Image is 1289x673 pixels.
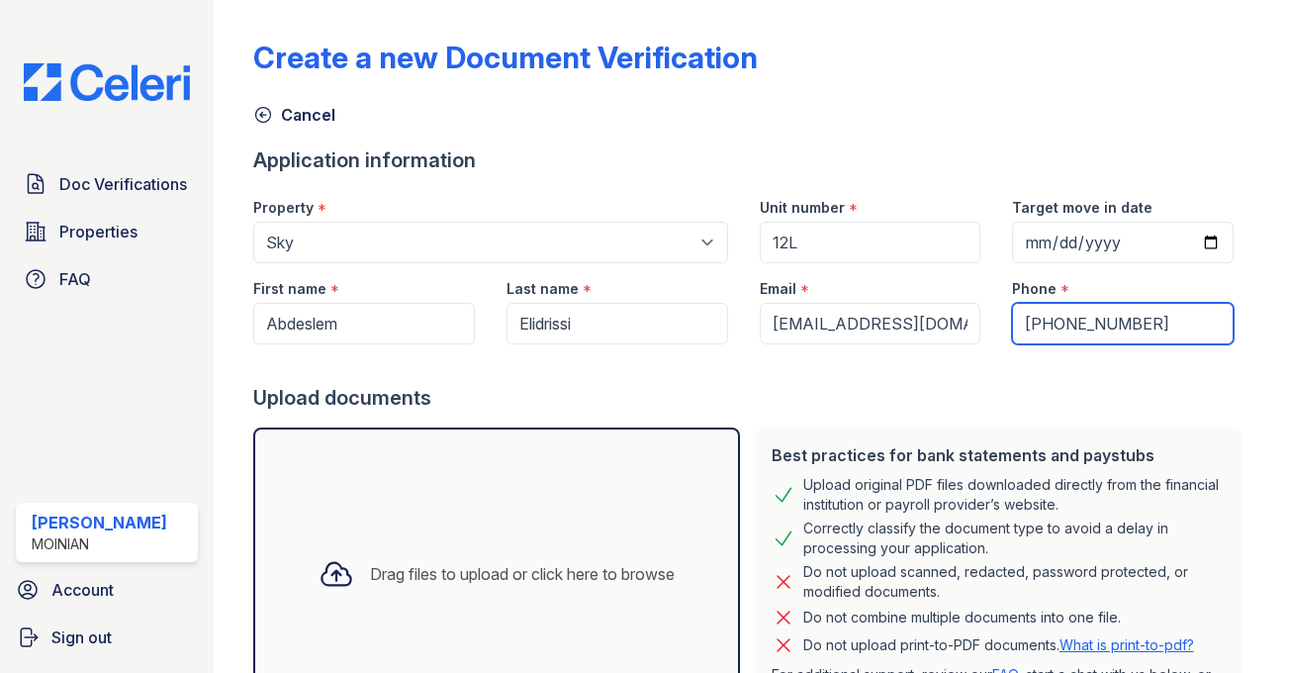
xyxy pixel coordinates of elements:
[51,625,112,649] span: Sign out
[1012,198,1152,218] label: Target move in date
[803,519,1227,558] div: Correctly classify the document type to avoid a delay in processing your application.
[253,384,1249,412] div: Upload documents
[253,279,326,299] label: First name
[59,172,187,196] span: Doc Verifications
[1012,279,1057,299] label: Phone
[760,198,845,218] label: Unit number
[1059,636,1194,653] a: What is print-to-pdf?
[16,164,198,204] a: Doc Verifications
[8,618,206,657] a: Sign out
[506,279,579,299] label: Last name
[803,562,1227,602] div: Do not upload scanned, redacted, password protected, or modified documents.
[803,635,1194,655] p: Do not upload print-to-PDF documents.
[51,578,114,602] span: Account
[253,103,335,127] a: Cancel
[803,606,1121,629] div: Do not combine multiple documents into one file.
[59,220,138,243] span: Properties
[760,279,796,299] label: Email
[32,511,167,534] div: [PERSON_NAME]
[772,443,1227,467] div: Best practices for bank statements and paystubs
[8,570,206,610] a: Account
[370,562,675,586] div: Drag files to upload or click here to browse
[803,475,1227,515] div: Upload original PDF files downloaded directly from the financial institution or payroll provider’...
[8,63,206,101] img: CE_Logo_Blue-a8612792a0a2168367f1c8372b55b34899dd931a85d93a1a3d3e32e68fde9ad4.png
[253,146,1249,174] div: Application information
[16,212,198,251] a: Properties
[32,534,167,554] div: Moinian
[253,198,314,218] label: Property
[16,259,198,299] a: FAQ
[59,267,91,291] span: FAQ
[253,40,758,75] div: Create a new Document Verification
